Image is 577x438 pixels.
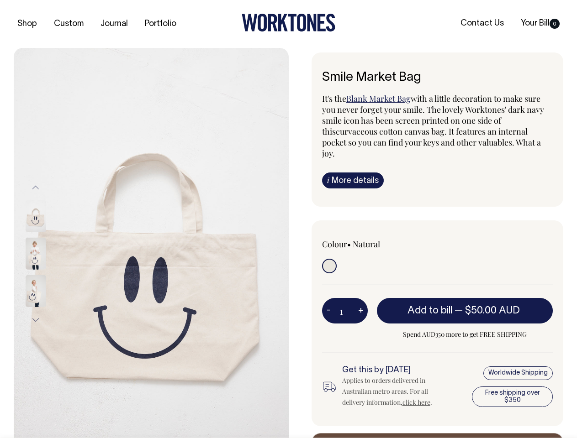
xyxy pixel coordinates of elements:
div: Colour [322,239,414,250]
button: + [354,302,368,320]
a: Custom [50,16,87,31]
a: click here [402,398,430,407]
span: Add to bill [408,306,452,315]
button: Previous [29,177,42,198]
a: Your Bill0 [517,16,563,31]
a: Journal [97,16,132,31]
h6: Get this by [DATE] [342,366,448,375]
label: Natural [353,239,380,250]
a: Portfolio [141,16,180,31]
span: $50.00 AUD [465,306,520,315]
button: - [322,302,335,320]
a: Shop [14,16,41,31]
button: Add to bill —$50.00 AUD [377,298,553,323]
h6: Smile Market Bag [322,71,553,85]
p: It's the with a little decoration to make sure you never forget your smile. The lovely Worktones'... [322,93,553,159]
img: Smile Market Bag [26,275,46,307]
img: Smile Market Bag [26,238,46,270]
button: Next [29,310,42,330]
span: 0 [550,19,560,29]
a: iMore details [322,172,384,188]
span: curvaceous cotton canvas bag. It features an internal pocket so you can find your keys and other ... [322,126,541,159]
span: i [327,175,329,185]
span: Spend AUD350 more to get FREE SHIPPING [377,329,553,340]
div: Applies to orders delivered in Australian metro areas. For all delivery information, . [342,375,448,408]
a: Blank Market Bag [346,93,411,104]
img: Smile Market Bag [26,200,46,232]
span: — [455,306,522,315]
span: • [347,239,351,250]
a: Contact Us [457,16,508,31]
